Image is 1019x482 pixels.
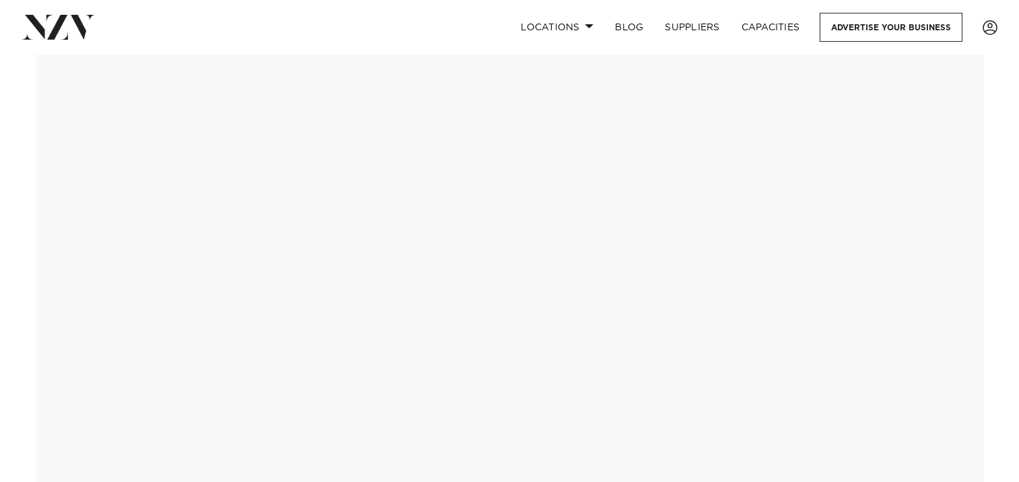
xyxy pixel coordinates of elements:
[22,15,95,39] img: nzv-logo.png
[510,13,604,42] a: Locations
[820,13,962,42] a: Advertise your business
[604,13,654,42] a: BLOG
[731,13,811,42] a: Capacities
[654,13,730,42] a: SUPPLIERS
